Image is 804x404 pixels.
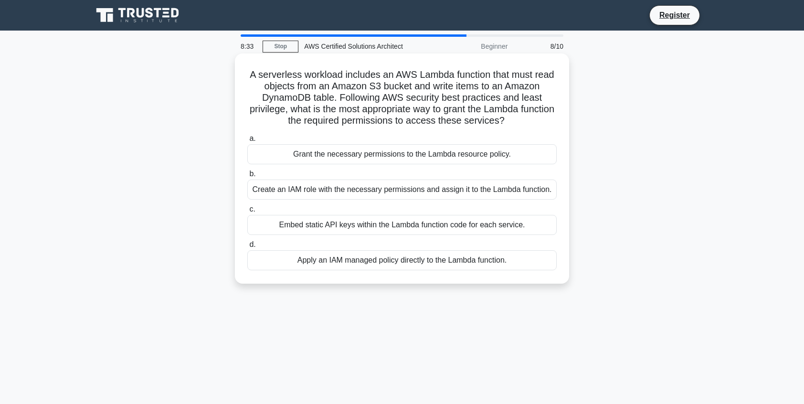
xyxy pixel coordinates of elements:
span: a. [249,134,255,142]
div: Grant the necessary permissions to the Lambda resource policy. [247,144,557,164]
a: Stop [263,41,298,53]
span: c. [249,205,255,213]
div: 8:33 [235,37,263,56]
div: AWS Certified Solutions Architect [298,37,430,56]
div: 8/10 [513,37,569,56]
span: d. [249,240,255,248]
div: Create an IAM role with the necessary permissions and assign it to the Lambda function. [247,180,557,200]
div: Apply an IAM managed policy directly to the Lambda function. [247,250,557,270]
div: Embed static API keys within the Lambda function code for each service. [247,215,557,235]
div: Beginner [430,37,513,56]
a: Register [654,9,696,21]
span: b. [249,170,255,178]
h5: A serverless workload includes an AWS Lambda function that must read objects from an Amazon S3 bu... [246,69,558,127]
